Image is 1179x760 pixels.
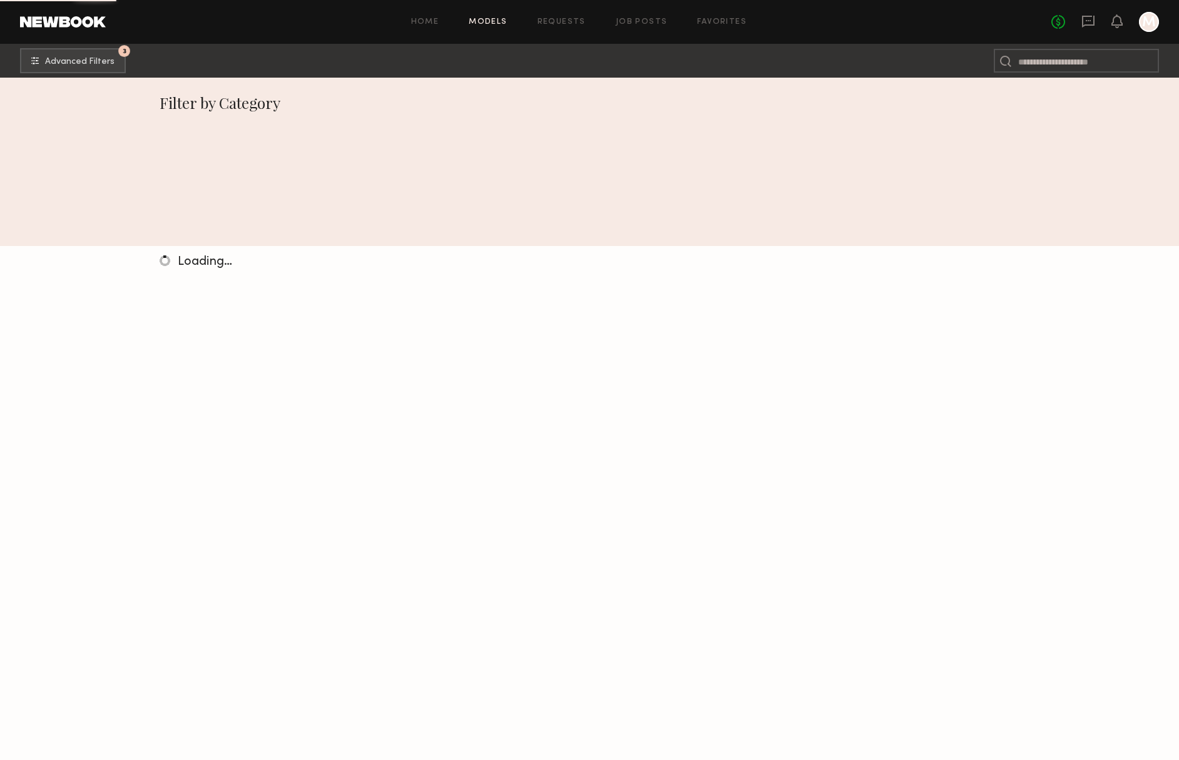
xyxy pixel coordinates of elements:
[178,256,232,268] span: Loading…
[616,18,668,26] a: Job Posts
[45,58,115,66] span: Advanced Filters
[411,18,439,26] a: Home
[1139,12,1159,32] a: M
[20,48,126,73] button: 3Advanced Filters
[538,18,586,26] a: Requests
[697,18,747,26] a: Favorites
[469,18,507,26] a: Models
[123,48,126,54] span: 3
[160,93,1020,113] div: Filter by Category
